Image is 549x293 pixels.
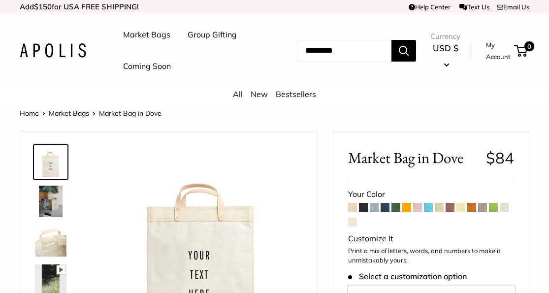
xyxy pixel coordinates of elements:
[33,184,68,219] a: Market Bag in Dove
[430,40,460,72] button: USD $
[348,149,479,167] span: Market Bag in Dove
[433,43,458,53] span: USD $
[20,107,161,120] nav: Breadcrumb
[123,28,170,42] a: Market Bags
[33,223,68,259] a: Market Bag in Dove
[497,3,529,11] a: Email Us
[486,148,514,167] span: $84
[348,272,467,281] span: Select a customization option
[251,89,268,99] a: New
[430,30,460,43] span: Currency
[409,3,451,11] a: Help Center
[348,187,514,202] div: Your Color
[348,246,514,265] p: Print a mix of letters, words, and numbers to make it unmistakably yours.
[276,89,316,99] a: Bestsellers
[20,43,86,58] img: Apolis
[297,40,391,62] input: Search...
[459,3,489,11] a: Text Us
[99,109,161,118] span: Market Bag in Dove
[35,146,66,178] img: Market Bag in Dove
[188,28,237,42] a: Group Gifting
[35,186,66,217] img: Market Bag in Dove
[515,45,527,57] a: 0
[233,89,243,99] a: All
[524,41,534,51] span: 0
[486,39,511,63] a: My Account
[33,144,68,180] a: Market Bag in Dove
[49,109,89,118] a: Market Bags
[35,225,66,257] img: Market Bag in Dove
[348,231,514,246] div: Customize It
[123,59,171,74] a: Coming Soon
[20,109,39,118] a: Home
[34,2,52,11] span: $150
[391,40,416,62] button: Search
